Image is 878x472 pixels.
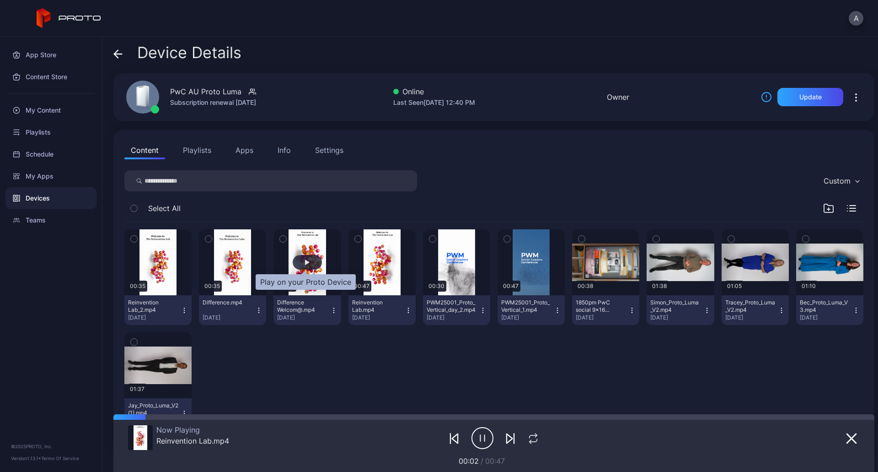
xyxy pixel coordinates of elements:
[11,456,41,461] span: Version 1.13.1 •
[650,299,701,314] div: Simon_Proto_Luma_V2.mp4
[796,295,863,325] button: Bec_Proto_Luma_V3.mp4[DATE]
[819,170,863,191] button: Custom
[277,314,330,321] div: [DATE]
[777,88,843,106] button: Update
[273,295,341,325] button: Difference Welcom@.mp4[DATE]
[128,402,178,417] div: Jay_Proto_Luma_V2(1).mp4
[607,92,629,103] div: Owner
[5,99,96,121] a: My Content
[5,209,96,231] a: Teams
[156,436,229,445] div: Reinvention Lab.mp4
[800,314,852,321] div: [DATE]
[5,121,96,143] a: Playlists
[650,314,703,321] div: [DATE]
[498,295,565,325] button: PWM25001_Proto_Vertical_1.mp4[DATE]
[501,299,551,314] div: PWM25001_Proto_Vertical_1.mp4
[393,86,475,97] div: Online
[128,299,178,314] div: Reinvention Lab_2.mp4
[348,295,416,325] button: Reinvention Lab.mp4[DATE]
[229,141,260,159] button: Apps
[352,314,405,321] div: [DATE]
[170,86,241,97] div: PwC AU Proto Luma
[315,145,343,156] div: Settings
[278,145,291,156] div: Info
[725,314,778,321] div: [DATE]
[799,93,822,101] div: Update
[393,97,475,108] div: Last Seen [DATE] 12:40 PM
[137,44,241,61] span: Device Details
[277,299,327,314] div: Difference Welcom@.mp4
[800,299,850,314] div: Bec_Proto_Luma_V3.mp4
[5,143,96,165] a: Schedule
[256,274,356,290] div: Play on your Proto Device
[41,456,79,461] a: Terms Of Service
[271,141,297,159] button: Info
[203,314,255,321] div: [DATE]
[203,299,253,306] div: Difference.mp4
[11,443,91,450] div: © 2025 PROTO, Inc.
[177,141,218,159] button: Playlists
[824,176,851,185] div: Custom
[148,203,181,214] span: Select All
[156,425,229,434] div: Now Playing
[427,314,479,321] div: [DATE]
[423,295,490,325] button: PWM25001_Proto_Vertical_day_2.mp4[DATE]
[725,299,776,314] div: Tracey_Proto_Luma_V2.mp4
[124,295,192,325] button: Reinvention Lab_2.mp4[DATE]
[647,295,714,325] button: Simon_Proto_Luma_V2.mp4[DATE]
[849,11,863,26] button: A
[459,456,479,466] span: 00:02
[352,299,402,314] div: Reinvention Lab.mp4
[309,141,350,159] button: Settings
[427,299,477,314] div: PWM25001_Proto_Vertical_day_2.mp4
[124,141,165,159] button: Content
[5,66,96,88] a: Content Store
[572,295,639,325] button: 1850pm PwC social 9x16 V3.mp4[DATE]
[576,299,626,314] div: 1850pm PwC social 9x16 V3.mp4
[576,314,628,321] div: [DATE]
[485,456,505,466] span: 00:47
[170,97,256,108] div: Subscription renewal [DATE]
[5,187,96,209] a: Devices
[5,165,96,187] a: My Apps
[128,314,181,321] div: [DATE]
[5,44,96,66] a: App Store
[722,295,789,325] button: Tracey_Proto_Luma_V2.mp4[DATE]
[199,295,266,325] button: Difference.mp4[DATE]
[501,314,554,321] div: [DATE]
[124,398,192,428] button: Jay_Proto_Luma_V2(1).mp4[DATE]
[481,456,483,466] span: /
